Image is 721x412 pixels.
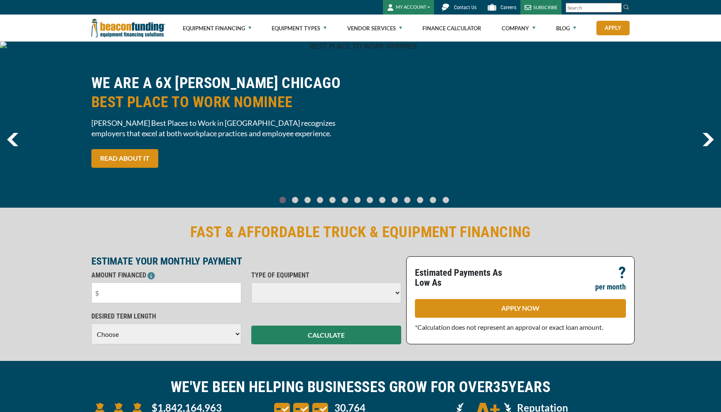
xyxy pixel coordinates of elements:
h2: WE'VE BEEN HELPING BUSINESSES GROW FOR OVER YEARS [91,378,630,397]
input: $ [91,282,241,303]
button: CALCULATE [251,326,401,344]
a: Company [502,15,535,42]
a: READ ABOUT IT [91,149,158,168]
a: next [702,133,714,146]
span: Careers [500,5,516,10]
p: TYPE OF EQUIPMENT [251,270,401,280]
a: Clear search text [613,5,620,11]
a: Go To Slide 5 [340,196,350,204]
a: APPLY NOW [415,299,626,318]
p: ESTIMATE YOUR MONTHLY PAYMENT [91,256,401,266]
a: Go To Slide 1 [290,196,300,204]
a: Blog [556,15,576,42]
a: Go To Slide 12 [428,196,438,204]
p: AMOUNT FINANCED [91,270,241,280]
a: Finance Calculator [422,15,481,42]
a: Equipment Financing [183,15,251,42]
img: Left Navigator [7,133,18,146]
img: Beacon Funding Corporation logo [91,15,165,42]
p: per month [595,282,626,292]
img: Search [623,4,630,10]
a: Go To Slide 6 [352,196,362,204]
p: Estimated Payments As Low As [415,268,515,288]
a: previous [7,133,18,146]
a: Go To Slide 11 [415,196,425,204]
a: Go To Slide 8 [377,196,387,204]
h2: FAST & AFFORDABLE TRUCK & EQUIPMENT FINANCING [91,223,630,242]
a: Equipment Types [272,15,326,42]
span: *Calculation does not represent an approval or exact loan amount. [415,323,603,331]
a: Vendor Services [347,15,402,42]
a: Go To Slide 10 [402,196,412,204]
a: Go To Slide 7 [365,196,375,204]
span: BEST PLACE TO WORK NOMINEE [91,93,356,112]
h2: WE ARE A 6X [PERSON_NAME] CHICAGO [91,74,356,112]
p: ? [618,268,626,278]
a: Apply [596,21,630,35]
img: Right Navigator [702,133,714,146]
a: Go To Slide 13 [441,196,451,204]
input: Search [566,3,622,12]
a: Go To Slide 2 [302,196,312,204]
span: [PERSON_NAME] Best Places to Work in [GEOGRAPHIC_DATA] recognizes employers that excel at both wo... [91,118,356,139]
p: DESIRED TERM LENGTH [91,311,241,321]
a: Go To Slide 4 [327,196,337,204]
span: 35 [493,378,508,396]
a: Go To Slide 3 [315,196,325,204]
a: Go To Slide 9 [390,196,400,204]
a: Go To Slide 0 [277,196,287,204]
span: Contact Us [454,5,476,10]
